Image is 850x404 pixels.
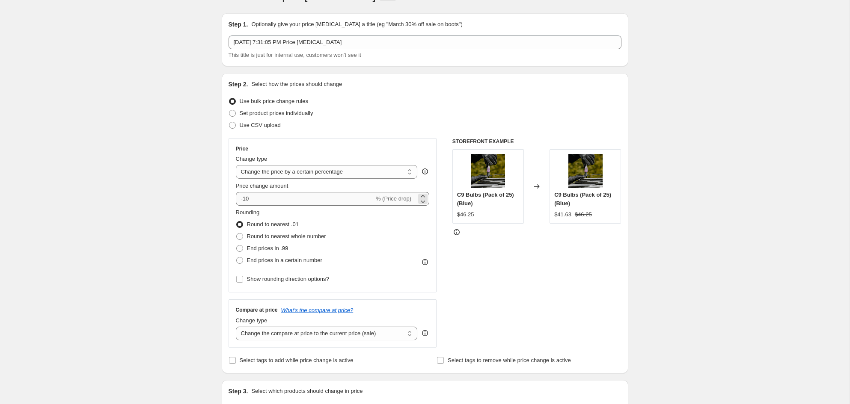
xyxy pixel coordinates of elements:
span: This title is just for internal use, customers won't see it [229,52,361,58]
span: Use bulk price change rules [240,98,308,104]
span: Select tags to remove while price change is active [448,357,571,363]
input: -15 [236,192,374,206]
div: $41.63 [554,210,571,219]
input: 30% off holiday sale [229,35,621,49]
span: Change type [236,317,267,324]
span: % (Price drop) [376,195,411,202]
div: $46.25 [457,210,474,219]
span: Set product prices individually [240,110,313,116]
span: Round to nearest whole number [247,233,326,239]
img: BSL-HOLIDAY_08A3231_80x.png [568,154,603,188]
span: Change type [236,156,267,162]
button: What's the compare at price? [281,307,354,313]
span: Show rounding direction options? [247,276,329,282]
span: C9 Bulbs (Pack of 25) (Blue) [457,192,514,206]
span: Rounding [236,209,260,215]
h2: Step 3. [229,387,248,395]
strike: $46.25 [575,210,592,219]
h3: Compare at price [236,307,278,313]
p: Select which products should change in price [251,387,363,395]
span: Round to nearest .01 [247,221,299,227]
h2: Step 2. [229,80,248,88]
span: Use CSV upload [240,122,281,128]
span: C9 Bulbs (Pack of 25) (Blue) [554,192,611,206]
div: help [421,167,429,176]
div: help [421,329,429,337]
img: BSL-HOLIDAY_08A3231_80x.png [471,154,505,188]
span: Price change amount [236,183,288,189]
h6: STOREFRONT EXAMPLE [452,138,621,145]
h3: Price [236,145,248,152]
p: Optionally give your price [MEDICAL_DATA] a title (eg "March 30% off sale on boots") [251,20,462,29]
h2: Step 1. [229,20,248,29]
p: Select how the prices should change [251,80,342,88]
span: End prices in a certain number [247,257,322,263]
span: Select tags to add while price change is active [240,357,354,363]
span: End prices in .99 [247,245,288,251]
